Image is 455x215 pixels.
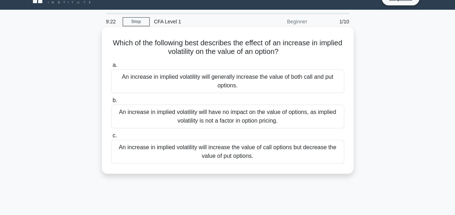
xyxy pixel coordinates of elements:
[123,17,150,26] a: Stop
[111,69,344,93] div: An increase in implied volatility will generally increase the value of both call and put options.
[111,105,344,128] div: An increase in implied volatility will have no impact on the value of options, as implied volatil...
[110,38,345,56] h5: Which of the following best describes the effect of an increase in implied volatility on the valu...
[113,97,117,103] span: b.
[111,140,344,164] div: An increase in implied volatility will increase the value of call options but decrease the value ...
[249,14,311,29] div: Beginner
[311,14,354,29] div: 1/10
[113,132,117,138] span: c.
[150,14,249,29] div: CFA Level 1
[102,14,123,29] div: 9:22
[113,62,117,68] span: a.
